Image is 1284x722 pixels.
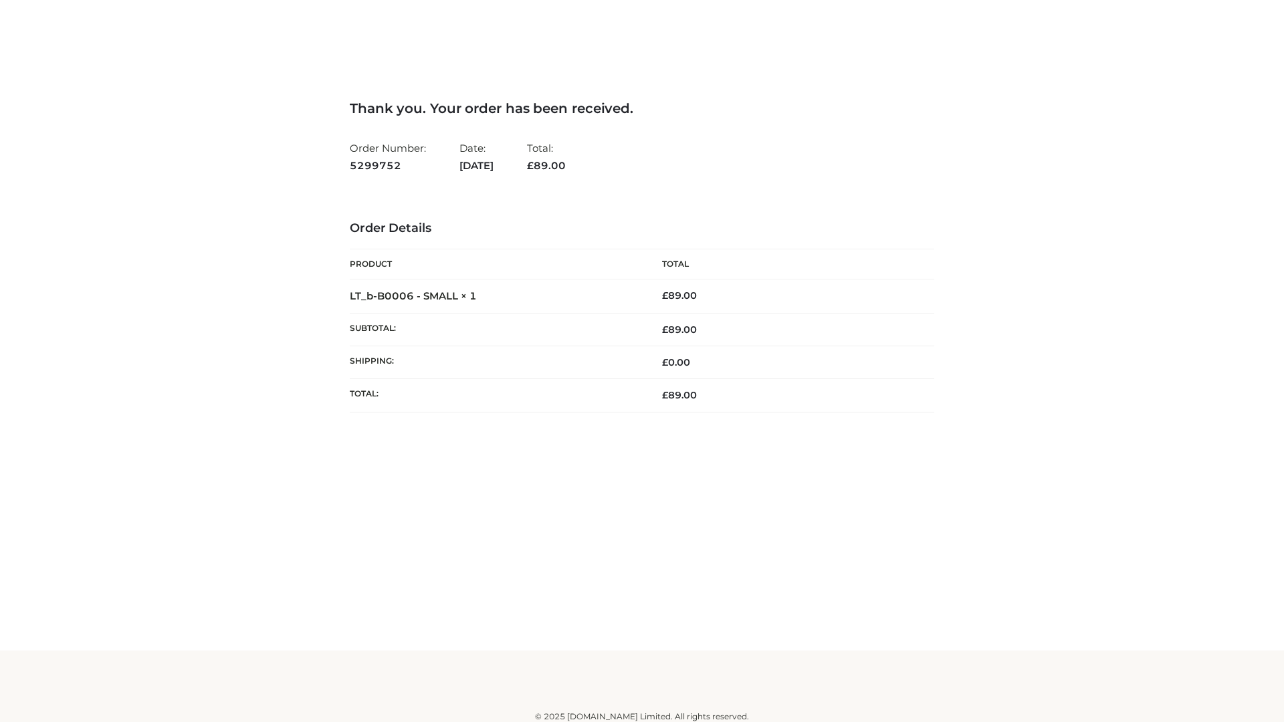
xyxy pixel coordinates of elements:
[527,159,534,172] span: £
[350,379,642,412] th: Total:
[527,136,566,177] li: Total:
[459,136,494,177] li: Date:
[662,389,668,401] span: £
[662,356,668,368] span: £
[350,346,642,379] th: Shipping:
[350,221,934,236] h3: Order Details
[350,157,426,174] strong: 5299752
[662,356,690,368] bdi: 0.00
[662,289,668,302] span: £
[662,289,697,302] bdi: 89.00
[350,136,426,177] li: Order Number:
[642,249,934,279] th: Total
[350,249,642,279] th: Product
[662,324,668,336] span: £
[459,157,494,174] strong: [DATE]
[527,159,566,172] span: 89.00
[662,389,697,401] span: 89.00
[350,100,934,116] h3: Thank you. Your order has been received.
[461,289,477,302] strong: × 1
[662,324,697,336] span: 89.00
[350,313,642,346] th: Subtotal:
[350,289,458,302] a: LT_b-B0006 - SMALL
